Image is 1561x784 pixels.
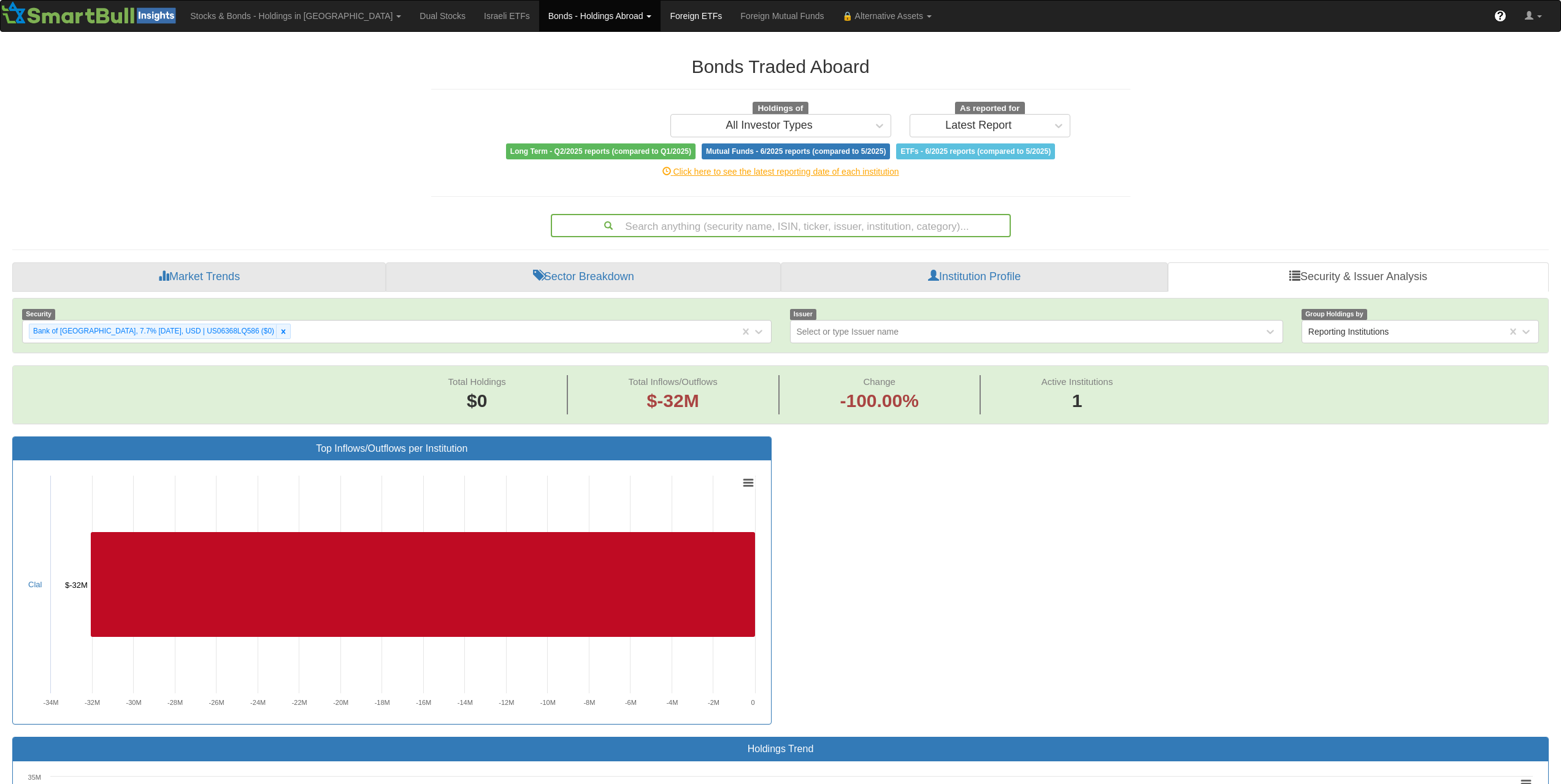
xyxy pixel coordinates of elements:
text: -12M [499,699,514,706]
text: -26M [209,699,224,706]
span: Group Holdings by [1302,309,1367,319]
span: 1 [1041,388,1113,414]
span: ? [1497,10,1504,22]
span: Total Inflows/Outflows [629,376,718,387]
a: ? [1485,1,1516,31]
a: Institution Profile [781,262,1168,292]
span: Mutual Funds - 6/2025 reports (compared to 5/2025) [702,143,890,159]
text: -32M [85,699,100,706]
text: -30M [126,699,142,706]
text: -20M [333,699,348,706]
text: -24M [250,699,266,706]
text: 0 [751,699,754,706]
span: Change [863,376,896,387]
a: Dual Stocks [410,1,475,31]
text: -18M [375,699,390,706]
div: Reporting Institutions [1308,325,1389,338]
a: Market Trends [12,262,386,292]
span: $0 [467,390,487,411]
text: -16M [416,699,431,706]
div: Select or type Issuer name [797,325,899,338]
text: -2M [708,699,719,706]
a: Foreign Mutual Funds [731,1,833,31]
span: Issuer [790,309,817,319]
h2: Bonds Traded Aboard [431,56,1130,77]
img: Smartbull [1,1,181,25]
div: Search anything (security name, ISIN, ticker, issuer, institution, category)... [552,215,1010,236]
span: -100.00% [840,388,918,414]
a: Sector Breakdown [386,262,781,292]
text: -34M [43,699,58,706]
text: -6M [625,699,637,706]
div: Latest Report [945,120,1011,132]
a: Stocks & Bonds - Holdings in [GEOGRAPHIC_DATA] [181,1,410,31]
span: ETFs - 6/2025 reports (compared to 5/2025) [896,143,1055,159]
h3: Top Inflows/Outflows per Institution [22,443,762,454]
div: Click here to see the latest reporting date of each institution [422,166,1140,178]
a: Clal [28,580,42,589]
span: As reported for [955,102,1025,115]
span: Long Term - Q2/2025 reports (compared to Q1/2025) [506,143,696,159]
a: Israeli ETFs [475,1,539,31]
span: Active Institutions [1041,376,1113,387]
text: -14M [458,699,473,706]
a: Foreign ETFs [661,1,731,31]
text: -10M [540,699,556,706]
span: Holdings of [753,102,808,115]
div: Bank of [GEOGRAPHIC_DATA], 7.7% [DATE], USD | US06368LQ586 ($0) [29,324,276,338]
text: -22M [292,699,307,706]
span: Security [22,309,55,319]
text: 35M [28,774,41,781]
a: Security & Issuer Analysis [1168,262,1549,292]
div: All Investor Types [726,120,813,132]
span: Total Holdings [448,376,506,387]
text: -28M [167,699,183,706]
text: -8M [583,699,595,706]
text: -4M [666,699,678,706]
span: $-32M [647,390,699,411]
h3: Holdings Trend [22,744,1539,755]
a: Bonds - Holdings Abroad [539,1,661,31]
tspan: $-32M [65,580,88,590]
a: 🔒 Alternative Assets [833,1,940,31]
